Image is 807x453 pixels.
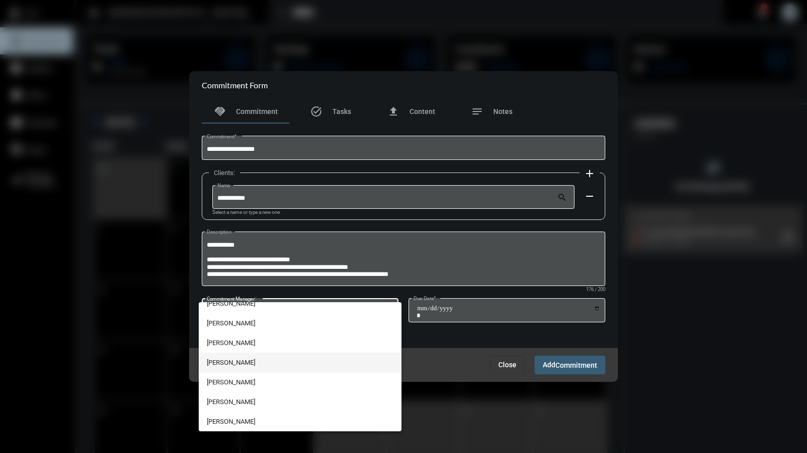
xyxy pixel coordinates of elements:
span: [PERSON_NAME] [207,353,394,372]
span: [PERSON_NAME] [207,313,394,333]
span: [PERSON_NAME] [207,294,394,313]
span: [PERSON_NAME] [207,333,394,353]
span: [PERSON_NAME] [207,392,394,412]
span: [PERSON_NAME] [207,372,394,392]
span: [PERSON_NAME] [207,412,394,431]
